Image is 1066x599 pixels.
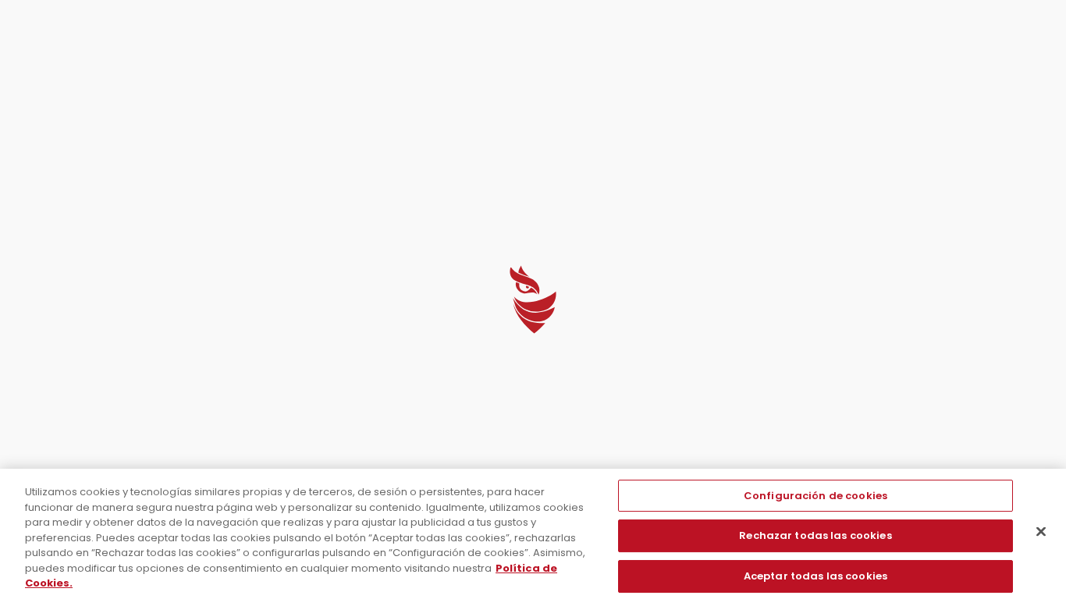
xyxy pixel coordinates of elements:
button: Aceptar todas las cookies [618,560,1012,593]
a: Más información sobre su privacidad, se abre en una nueva pestaña [25,561,557,591]
button: Configuración de cookies, Abre el cuadro de diálogo del centro de preferencias. [618,480,1012,512]
button: Rechazar todas las cookies [618,519,1012,552]
button: Cerrar [1024,514,1058,548]
div: Utilizamos cookies y tecnologías similares propias y de terceros, de sesión o persistentes, para ... [25,484,586,591]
